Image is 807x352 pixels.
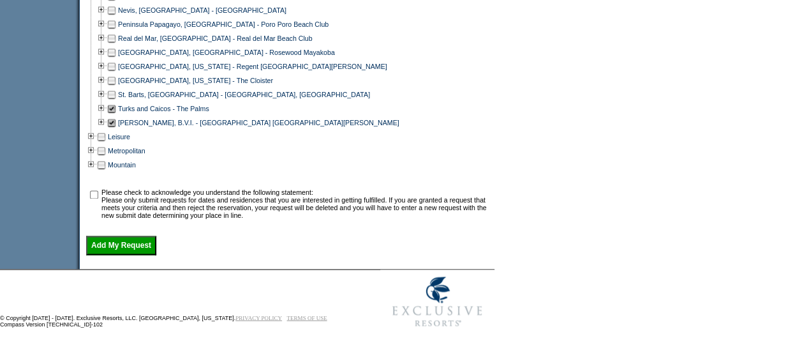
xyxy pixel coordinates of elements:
a: [GEOGRAPHIC_DATA], [GEOGRAPHIC_DATA] - Rosewood Mayakoba [118,49,335,56]
a: PRIVACY POLICY [235,314,282,321]
a: Peninsula Papagayo, [GEOGRAPHIC_DATA] - Poro Poro Beach Club [118,20,329,28]
a: Leisure [108,133,130,141]
td: Please check to acknowledge you understand the following statement: Please only submit requests f... [101,188,490,219]
a: Nevis, [GEOGRAPHIC_DATA] - [GEOGRAPHIC_DATA] [118,6,286,14]
a: Mountain [108,161,136,169]
img: Exclusive Resorts [380,270,494,333]
a: Real del Mar, [GEOGRAPHIC_DATA] - Real del Mar Beach Club [118,34,313,42]
a: Metropolitan [108,147,145,155]
a: Turks and Caicos - The Palms [118,105,209,112]
a: TERMS OF USE [287,314,327,321]
a: St. Barts, [GEOGRAPHIC_DATA] - [GEOGRAPHIC_DATA], [GEOGRAPHIC_DATA] [118,91,370,98]
a: [GEOGRAPHIC_DATA], [US_STATE] - Regent [GEOGRAPHIC_DATA][PERSON_NAME] [118,63,387,70]
a: [PERSON_NAME], B.V.I. - [GEOGRAPHIC_DATA] [GEOGRAPHIC_DATA][PERSON_NAME] [118,119,399,126]
a: [GEOGRAPHIC_DATA], [US_STATE] - The Cloister [118,77,273,84]
input: Add My Request [86,236,156,255]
